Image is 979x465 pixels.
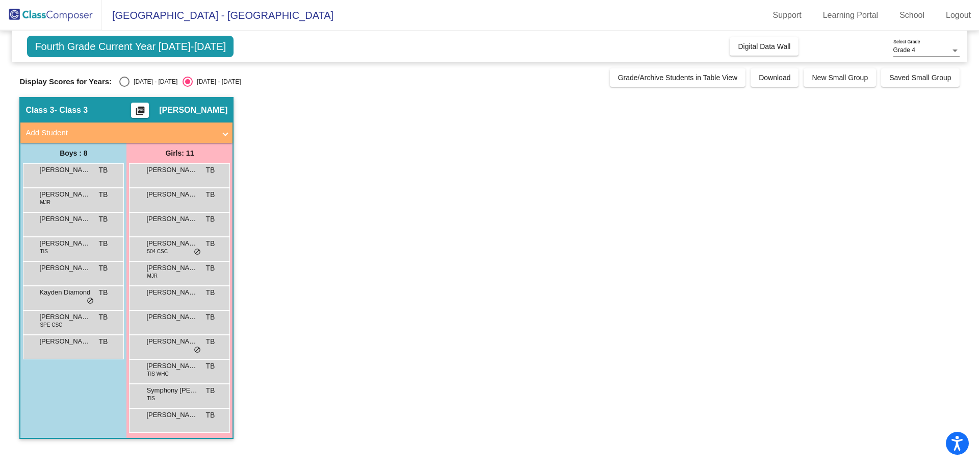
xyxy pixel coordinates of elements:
[54,105,88,115] span: - Class 3
[19,77,112,86] span: Display Scores for Years:
[99,189,108,200] span: TB
[751,68,798,87] button: Download
[815,7,887,23] a: Learning Portal
[39,165,90,175] span: [PERSON_NAME]
[618,74,738,82] span: Grade/Archive Students in Table View
[40,321,62,329] span: SPE CSC
[25,105,54,115] span: Class 3
[99,263,108,274] span: TB
[27,36,234,57] span: Fourth Grade Current Year [DATE]-[DATE]
[99,336,108,347] span: TB
[146,263,197,273] span: [PERSON_NAME]
[40,248,48,255] span: TIS
[147,248,168,255] span: 504 CSC
[893,46,915,54] span: Grade 4
[146,165,197,175] span: [PERSON_NAME]
[99,214,108,225] span: TB
[134,106,146,120] mat-icon: picture_as_pdf
[147,272,158,280] span: MJR
[193,77,241,86] div: [DATE] - [DATE]
[206,312,215,323] span: TB
[889,74,951,82] span: Saved Small Group
[147,370,168,378] span: TIS WHC
[812,74,868,82] span: New Small Group
[39,312,90,322] span: [PERSON_NAME]
[39,238,90,249] span: [PERSON_NAME]
[119,77,241,87] mat-radio-group: Select an option
[206,189,215,200] span: TB
[39,214,90,224] span: [PERSON_NAME]
[146,287,197,298] span: [PERSON_NAME]
[881,68,959,87] button: Saved Small Group
[20,143,126,163] div: Boys : 8
[147,395,155,402] span: TIS
[146,214,197,224] span: [PERSON_NAME]
[25,127,215,139] mat-panel-title: Add Student
[146,312,197,322] span: [PERSON_NAME]
[206,263,215,274] span: TB
[39,189,90,200] span: [PERSON_NAME]
[39,287,90,298] span: Kayden Diamond
[146,336,197,347] span: [PERSON_NAME]
[206,165,215,176] span: TB
[206,385,215,396] span: TB
[738,42,790,51] span: Digital Data Wall
[130,77,177,86] div: [DATE] - [DATE]
[99,312,108,323] span: TB
[194,346,201,354] span: do_not_disturb_alt
[206,336,215,347] span: TB
[159,105,227,115] span: [PERSON_NAME]
[40,199,50,206] span: MJR
[99,238,108,249] span: TB
[146,410,197,420] span: [PERSON_NAME]
[146,385,197,396] span: Symphony [PERSON_NAME]
[765,7,810,23] a: Support
[759,74,790,82] span: Download
[20,123,233,143] mat-expansion-panel-header: Add Student
[39,263,90,273] span: [PERSON_NAME]
[206,214,215,225] span: TB
[146,238,197,249] span: [PERSON_NAME]
[99,287,108,298] span: TB
[730,37,798,56] button: Digital Data Wall
[126,143,233,163] div: Girls: 11
[938,7,979,23] a: Logout
[206,410,215,421] span: TB
[206,361,215,372] span: TB
[206,238,215,249] span: TB
[146,361,197,371] span: [PERSON_NAME]
[87,297,94,305] span: do_not_disturb_alt
[891,7,933,23] a: School
[804,68,876,87] button: New Small Group
[146,189,197,200] span: [PERSON_NAME]
[206,287,215,298] span: TB
[102,7,333,23] span: [GEOGRAPHIC_DATA] - [GEOGRAPHIC_DATA]
[610,68,746,87] button: Grade/Archive Students in Table View
[131,103,149,118] button: Print Students Details
[39,336,90,347] span: [PERSON_NAME]
[99,165,108,176] span: TB
[194,248,201,256] span: do_not_disturb_alt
